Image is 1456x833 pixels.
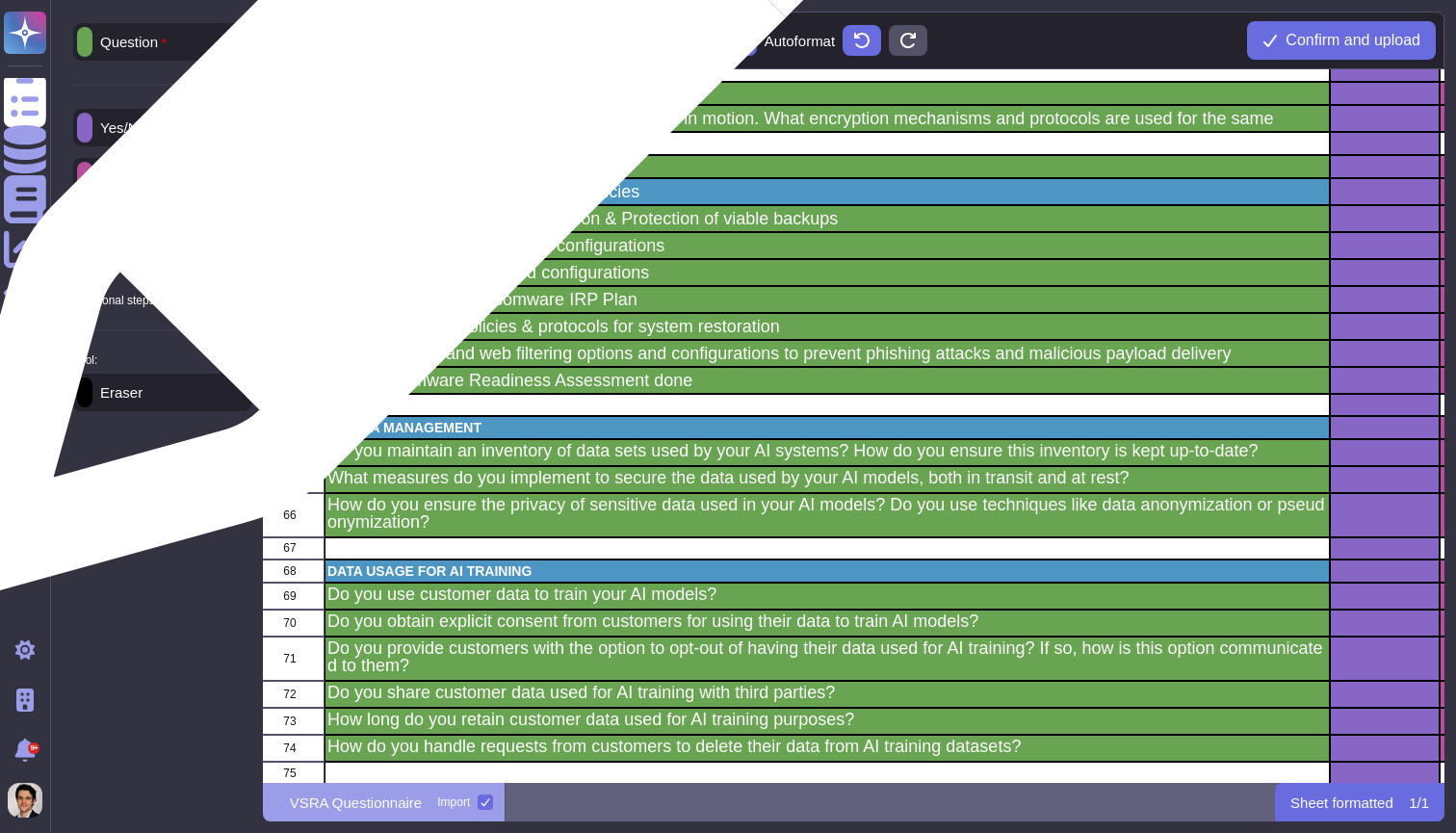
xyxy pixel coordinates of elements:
div: 53 [255,155,325,178]
p: What measures do you implement to secure the data used by your AI models, both in transit and at ... [327,469,1327,486]
p: How long do you retain customer data used for AI training purposes? [327,711,1327,728]
img: user [8,783,42,818]
div: 60 [255,340,325,367]
div: 71 [255,637,325,681]
p: Accurate mapping of Cloud configurations [327,264,1327,281]
div: 63 [255,416,325,439]
p: Do you share customer data used for AI training with third parties? [327,684,1327,701]
div: 69 [255,583,325,610]
p: Section [93,220,149,234]
p: Do you provide customers with the option to opt-out of having their data used for AI training? If... [327,639,1327,674]
div: 72 [255,681,325,708]
p: Tool: [73,354,97,366]
div: 51 [255,105,325,132]
p: Question [92,35,167,50]
p: Sheet formatted [1290,795,1393,810]
p: Do you use customer data to train your AI models? [327,586,1327,603]
p: Additional steps: [73,295,158,306]
div: 68 [255,560,325,583]
div: 64 [255,439,325,466]
div: 9+ [28,742,39,754]
span: Confirm and upload [1286,33,1420,48]
p: Yes/No [92,120,146,135]
p: Do you have any Ransomware IRP Plan [327,291,1327,308]
p: Please confirm if data is encrypted at rest and in motion. What encryption mechanisms and protoco... [327,110,1327,127]
p: Do you obtain explicit consent from customers for using their data to train AI models? [327,612,1327,630]
p: Evaluate email and web filtering options and configurations to prevent phishing attacks and malic... [327,345,1327,362]
p: DATA USAGE FOR AI TRAINING [327,564,1327,578]
div: 54 [255,178,325,205]
div: 55 [255,205,325,232]
div: 75 [255,762,325,784]
p: 1 / 1 [1409,795,1429,810]
p: Section [291,34,347,48]
div: 49 [255,60,325,82]
p: RANSOMWARE PROTECTION [327,160,1327,173]
div: Import [437,796,470,808]
p: How do you handle requests from customers to delete their data from AI training datasets? [327,738,1327,755]
div: 57 [255,259,325,286]
p: Enforcement of strong password policies [327,183,1327,200]
p: Creation, Upgradation, Segregation & Protection of viable backups [327,210,1327,227]
div: 56 [255,232,325,259]
p: Answer [92,169,148,184]
p: Effective backup policies & protocols for system restoration [327,318,1327,335]
div: 52 [255,132,325,154]
p: VSRA Questionnaire [290,795,423,810]
p: Any Ransomware Readiness Assessment done [327,372,1327,389]
div: 59 [255,313,325,340]
p: Autoformat [765,34,835,48]
p: Accurate mapping of network configurations [327,237,1327,254]
div: 61 [255,367,325,394]
div: 62 [255,394,325,416]
button: user [4,779,56,821]
p: Clear sheet [619,34,693,48]
div: 65 [255,466,325,493]
p: Eraser [92,385,143,400]
div: 66 [255,493,325,537]
p: Do you maintain an inventory of data sets used by your AI systems? How do you ensure this invento... [327,442,1327,459]
div: 74 [255,735,325,762]
button: Confirm and upload [1247,21,1436,60]
div: 70 [255,610,325,637]
div: 67 [255,537,325,560]
p: DATA ENCRYPTION [327,87,1327,100]
p: AI DATA MANAGEMENT [327,421,1327,434]
div: Select similar cells [429,34,548,48]
div: 58 [255,286,325,313]
div: 50 [255,82,325,105]
div: grid [263,69,1444,783]
div: 73 [255,708,325,735]
p: How do you ensure the privacy of sensitive data used in your AI models? Do you use techniques lik... [327,496,1327,531]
